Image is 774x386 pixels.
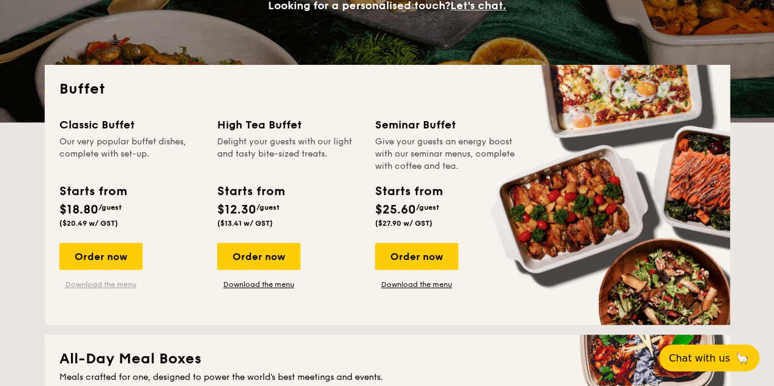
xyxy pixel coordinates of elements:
[375,243,458,270] div: Order now
[59,371,715,384] div: Meals crafted for one, designed to power the world's best meetings and events.
[59,243,143,270] div: Order now
[59,349,715,369] h2: All-Day Meal Boxes
[217,243,300,270] div: Order now
[59,182,126,201] div: Starts from
[659,344,759,371] button: Chat with us🦙
[217,182,284,201] div: Starts from
[217,202,256,217] span: $12.30
[59,202,99,217] span: $18.80
[256,203,280,212] span: /guest
[217,280,300,289] a: Download the menu
[59,280,143,289] a: Download the menu
[59,116,203,133] div: Classic Buffet
[669,352,730,364] span: Chat with us
[217,116,360,133] div: High Tea Buffet
[375,219,433,228] span: ($27.90 w/ GST)
[99,203,122,212] span: /guest
[59,136,203,173] div: Our very popular buffet dishes, complete with set-up.
[375,116,518,133] div: Seminar Buffet
[217,136,360,173] div: Delight your guests with our light and tasty bite-sized treats.
[375,202,416,217] span: $25.60
[59,80,715,99] h2: Buffet
[375,182,442,201] div: Starts from
[735,351,750,365] span: 🦙
[375,280,458,289] a: Download the menu
[217,219,273,228] span: ($13.41 w/ GST)
[59,219,118,228] span: ($20.49 w/ GST)
[416,203,439,212] span: /guest
[375,136,518,173] div: Give your guests an energy boost with our seminar menus, complete with coffee and tea.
